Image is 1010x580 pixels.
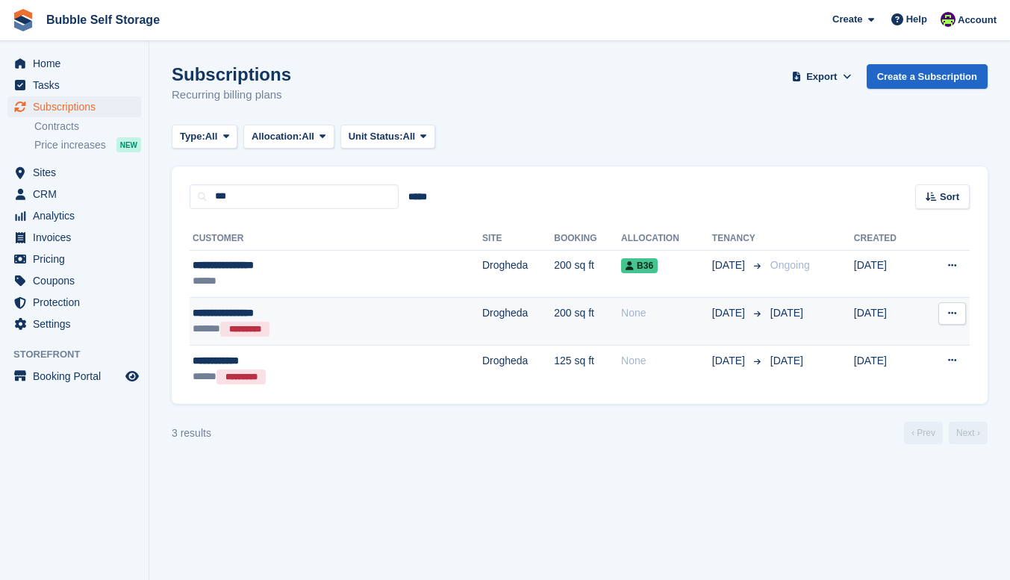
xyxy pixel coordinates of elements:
[854,250,920,298] td: [DATE]
[33,184,122,205] span: CRM
[904,422,943,444] a: Previous
[302,129,314,144] span: All
[867,64,988,89] a: Create a Subscription
[854,227,920,251] th: Created
[554,227,621,251] th: Booking
[34,138,106,152] span: Price increases
[172,64,291,84] h1: Subscriptions
[941,12,956,27] img: Tom Gilmore
[7,314,141,334] a: menu
[7,270,141,291] a: menu
[33,366,122,387] span: Booking Portal
[7,205,141,226] a: menu
[712,353,748,369] span: [DATE]
[243,125,334,149] button: Allocation: All
[33,162,122,183] span: Sites
[554,345,621,392] td: 125 sq ft
[7,53,141,74] a: menu
[832,12,862,27] span: Create
[34,137,141,153] a: Price increases NEW
[33,75,122,96] span: Tasks
[770,355,803,367] span: [DATE]
[621,227,712,251] th: Allocation
[906,12,927,27] span: Help
[7,227,141,248] a: menu
[7,75,141,96] a: menu
[172,87,291,104] p: Recurring billing plans
[770,259,810,271] span: Ongoing
[621,353,712,369] div: None
[482,298,554,346] td: Drogheda
[33,96,122,117] span: Subscriptions
[7,184,141,205] a: menu
[7,249,141,269] a: menu
[712,305,748,321] span: [DATE]
[116,137,141,152] div: NEW
[940,190,959,205] span: Sort
[554,250,621,298] td: 200 sq ft
[40,7,166,32] a: Bubble Self Storage
[180,129,205,144] span: Type:
[349,129,403,144] span: Unit Status:
[33,270,122,291] span: Coupons
[621,258,658,273] span: B36
[340,125,435,149] button: Unit Status: All
[901,422,991,444] nav: Page
[806,69,837,84] span: Export
[958,13,997,28] span: Account
[482,345,554,392] td: Drogheda
[172,425,211,441] div: 3 results
[33,205,122,226] span: Analytics
[554,298,621,346] td: 200 sq ft
[190,227,482,251] th: Customer
[7,366,141,387] a: menu
[7,96,141,117] a: menu
[403,129,416,144] span: All
[33,314,122,334] span: Settings
[33,227,122,248] span: Invoices
[205,129,218,144] span: All
[854,298,920,346] td: [DATE]
[33,249,122,269] span: Pricing
[712,227,764,251] th: Tenancy
[854,345,920,392] td: [DATE]
[33,53,122,74] span: Home
[712,258,748,273] span: [DATE]
[123,367,141,385] a: Preview store
[7,292,141,313] a: menu
[621,305,712,321] div: None
[12,9,34,31] img: stora-icon-8386f47178a22dfd0bd8f6a31ec36ba5ce8667c1dd55bd0f319d3a0aa187defe.svg
[7,162,141,183] a: menu
[33,292,122,313] span: Protection
[482,250,554,298] td: Drogheda
[482,227,554,251] th: Site
[13,347,149,362] span: Storefront
[252,129,302,144] span: Allocation:
[770,307,803,319] span: [DATE]
[34,119,141,134] a: Contracts
[789,64,855,89] button: Export
[949,422,988,444] a: Next
[172,125,237,149] button: Type: All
